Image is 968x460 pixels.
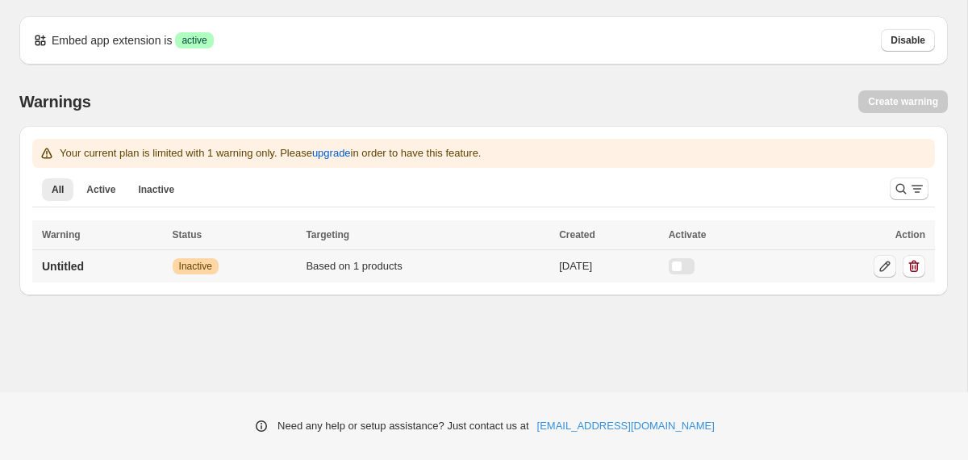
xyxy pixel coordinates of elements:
[32,253,94,279] a: Untitled
[306,258,549,274] div: Based on 1 products
[891,34,925,47] span: Disable
[19,92,91,111] h2: Warnings
[890,178,928,200] button: Search and filter results
[181,34,207,47] span: active
[52,32,172,48] p: Embed app extension is
[42,258,84,274] p: Untitled
[559,258,659,274] div: [DATE]
[302,140,361,166] button: upgrade
[895,229,925,240] span: Action
[42,229,81,240] span: Warning
[86,183,115,196] span: Active
[173,229,202,240] span: Status
[306,229,349,240] span: Targeting
[52,183,64,196] span: All
[881,29,935,52] button: Disable
[537,418,715,434] a: [EMAIL_ADDRESS][DOMAIN_NAME]
[559,229,595,240] span: Created
[312,145,351,161] span: upgrade
[60,145,481,161] p: Your current plan is limited with 1 warning only. Please in order to have this feature.
[669,229,707,240] span: Activate
[179,260,212,273] span: Inactive
[138,183,174,196] span: Inactive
